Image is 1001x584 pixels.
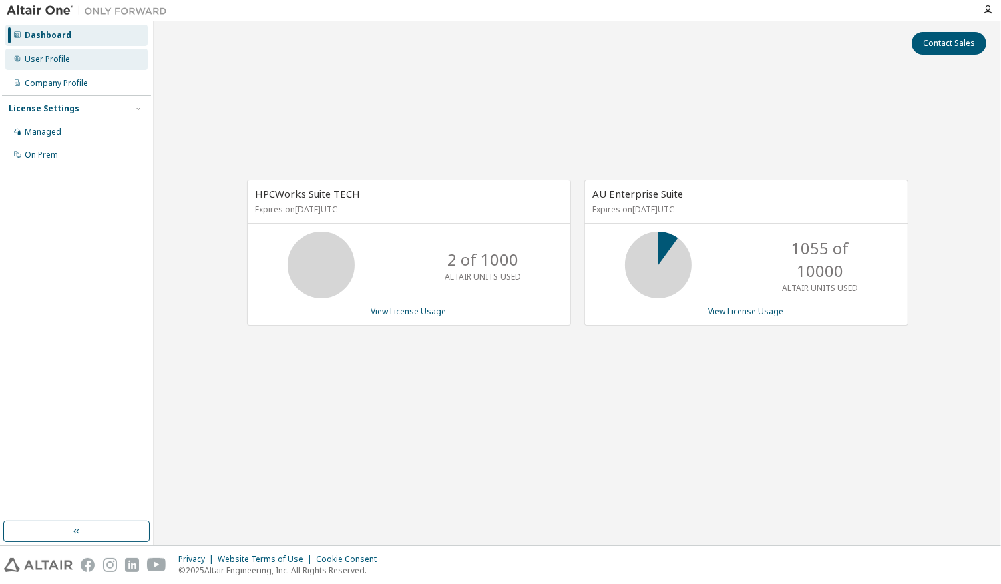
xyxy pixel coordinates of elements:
span: AU Enterprise Suite [593,187,684,200]
div: License Settings [9,103,79,114]
a: View License Usage [709,306,784,317]
div: Managed [25,127,61,137]
span: HPCWorks Suite TECH [256,187,361,200]
a: View License Usage [371,306,447,317]
div: Company Profile [25,78,88,89]
img: altair_logo.svg [4,558,73,572]
p: 2 of 1000 [447,248,518,271]
p: Expires on [DATE] UTC [256,204,559,215]
div: Website Terms of Use [218,554,316,565]
p: Expires on [DATE] UTC [593,204,896,215]
div: Cookie Consent [316,554,385,565]
div: User Profile [25,54,70,65]
p: ALTAIR UNITS USED [782,282,858,294]
p: © 2025 Altair Engineering, Inc. All Rights Reserved. [178,565,385,576]
img: linkedin.svg [125,558,139,572]
div: On Prem [25,150,58,160]
p: ALTAIR UNITS USED [445,271,521,282]
div: Privacy [178,554,218,565]
img: facebook.svg [81,558,95,572]
img: Altair One [7,4,174,17]
p: 1055 of 10000 [767,237,873,283]
button: Contact Sales [912,32,986,55]
img: instagram.svg [103,558,117,572]
div: Dashboard [25,30,71,41]
img: youtube.svg [147,558,166,572]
